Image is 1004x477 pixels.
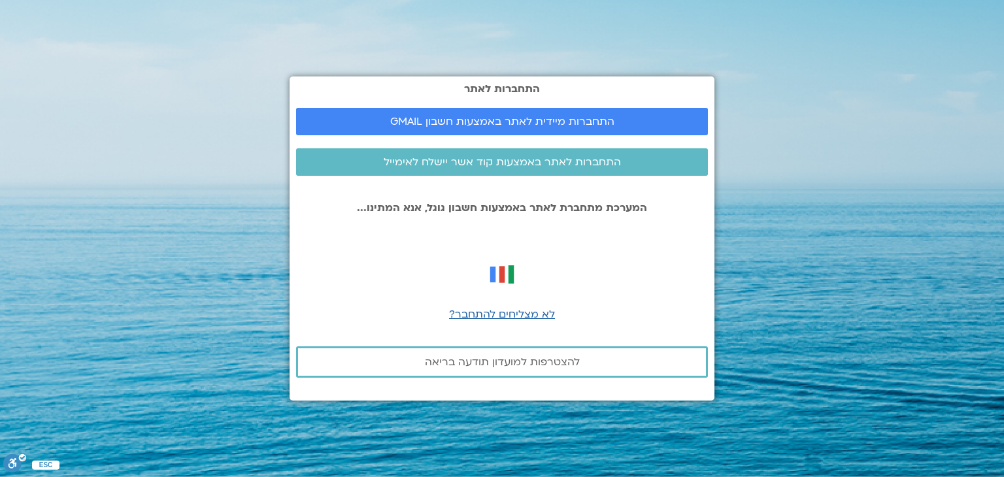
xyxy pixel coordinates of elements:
a: לא מצליחים להתחבר? [449,307,555,321]
h2: התחברות לאתר [296,83,708,95]
span: התחברות מיידית לאתר באמצעות חשבון GMAIL [390,116,614,127]
a: התחברות לאתר באמצעות קוד אשר יישלח לאימייל [296,148,708,176]
a: התחברות מיידית לאתר באמצעות חשבון GMAIL [296,108,708,135]
span: להצטרפות למועדון תודעה בריאה [425,356,580,368]
a: להצטרפות למועדון תודעה בריאה [296,346,708,378]
span: התחברות לאתר באמצעות קוד אשר יישלח לאימייל [384,156,621,168]
p: המערכת מתחברת לאתר באמצעות חשבון גוגל, אנא המתינו... [296,202,708,214]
